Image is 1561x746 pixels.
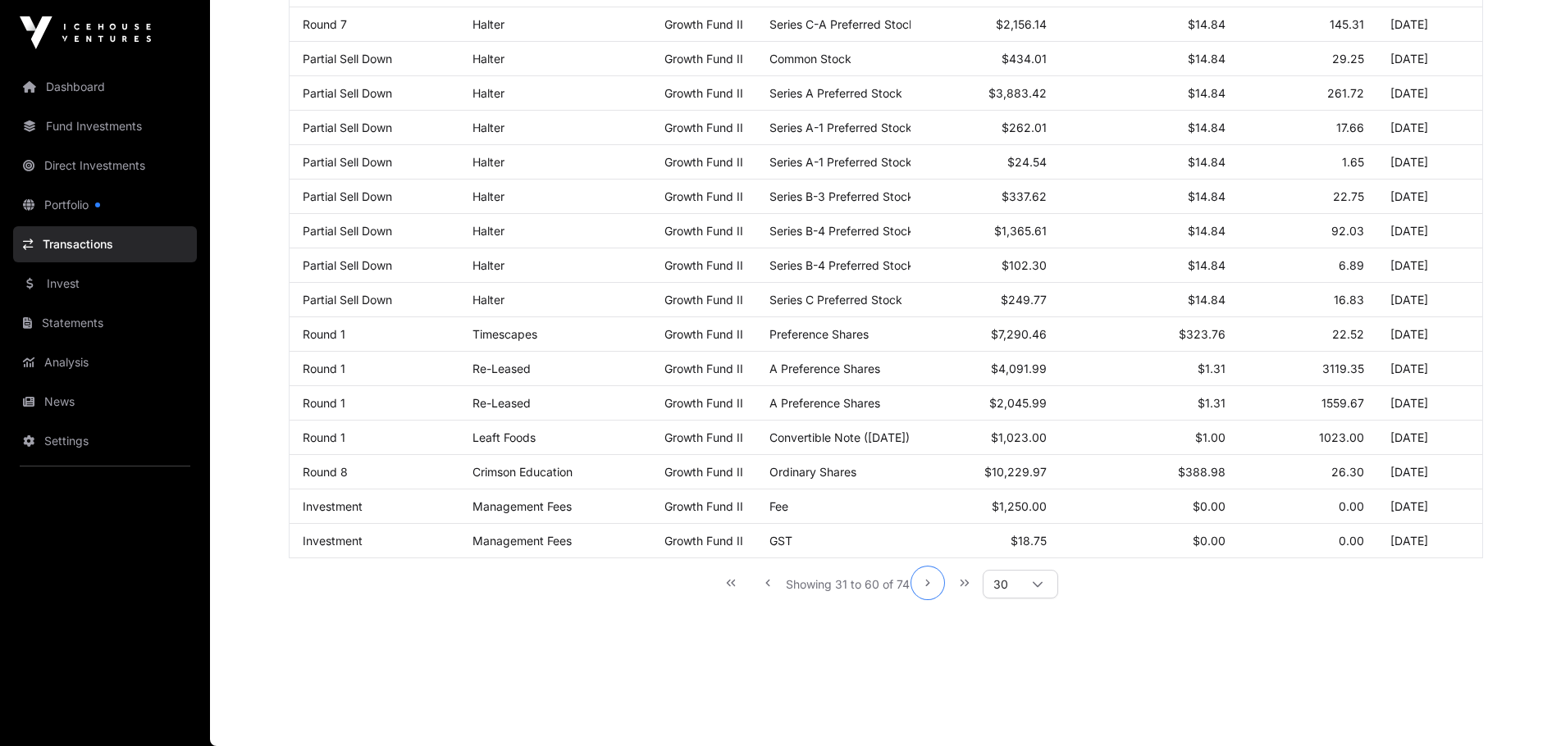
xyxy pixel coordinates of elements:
a: Investment [303,499,363,513]
a: Investment [303,534,363,548]
span: Series C-A Preferred Stock [769,17,915,31]
a: Halter [472,224,504,238]
span: $323.76 [1179,327,1226,341]
a: Growth Fund II [664,293,743,307]
td: [DATE] [1377,214,1482,248]
td: [DATE] [1377,248,1482,283]
td: [DATE] [1377,42,1482,76]
button: Previous Page [751,566,784,599]
td: [DATE] [1377,76,1482,111]
td: $4,091.99 [911,352,1060,386]
a: Halter [472,17,504,31]
span: Fee [769,499,788,513]
span: 29.25 [1332,52,1364,66]
span: 1559.67 [1321,396,1364,410]
span: 6.89 [1339,258,1364,272]
span: $1.31 [1198,362,1226,375]
td: $2,156.14 [911,7,1060,42]
a: Round 1 [303,327,345,341]
a: Growth Fund II [664,52,743,66]
a: Partial Sell Down [303,189,392,203]
td: $10,229.97 [911,455,1060,489]
a: Leaft Foods [472,430,536,444]
a: Halter [472,86,504,100]
td: $1,365.61 [911,214,1060,248]
a: Growth Fund II [664,534,743,548]
a: Statements [13,305,197,341]
a: Portfolio [13,187,197,223]
a: Growth Fund II [664,430,743,444]
td: [DATE] [1377,455,1482,489]
span: 26.30 [1331,465,1364,479]
a: Growth Fund II [664,465,743,479]
a: Halter [472,121,504,134]
a: Partial Sell Down [303,86,392,100]
span: $14.84 [1188,121,1226,134]
span: 261.72 [1327,86,1364,100]
a: Growth Fund II [664,258,743,272]
td: $2,045.99 [911,386,1060,421]
a: Growth Fund II [664,396,743,410]
span: 145.31 [1330,17,1364,31]
a: Re-Leased [472,362,531,375]
span: $0.00 [1193,534,1226,548]
span: Series B-3 Preferred Stock [769,189,914,203]
span: Series A-1 Preferred Stock [769,155,912,169]
span: Series B-4 Preferred Stock [769,224,914,238]
span: 0.00 [1339,499,1364,513]
span: $14.84 [1188,86,1226,100]
a: Growth Fund II [664,362,743,375]
span: Series A Preferred Stock [769,86,902,100]
a: Invest [13,266,197,302]
td: [DATE] [1377,7,1482,42]
button: First Page [714,566,747,599]
span: $14.84 [1188,189,1226,203]
td: $24.54 [911,145,1060,180]
td: [DATE] [1377,489,1482,524]
a: Crimson Education [472,465,573,479]
span: 17.66 [1336,121,1364,134]
td: [DATE] [1377,524,1482,558]
td: [DATE] [1377,386,1482,421]
td: $262.01 [911,111,1060,145]
td: $337.62 [911,180,1060,214]
span: $388.98 [1178,465,1226,479]
a: Partial Sell Down [303,121,392,134]
a: Partial Sell Down [303,293,392,307]
span: A Preference Shares [769,362,880,375]
td: $3,883.42 [911,76,1060,111]
span: Series C Preferred Stock [769,293,902,307]
span: 16.83 [1334,293,1364,307]
td: [DATE] [1377,283,1482,317]
img: Icehouse Ventures Logo [20,16,151,49]
span: $14.84 [1188,293,1226,307]
span: Series B-4 Preferred Stock [769,258,914,272]
a: Dashboard [13,69,197,105]
a: Transactions [13,226,197,262]
a: Growth Fund II [664,17,743,31]
td: $249.77 [911,283,1060,317]
span: 1.65 [1342,155,1364,169]
span: Preference Shares [769,327,869,341]
a: Growth Fund II [664,155,743,169]
span: 22.52 [1332,327,1364,341]
a: News [13,384,197,420]
td: $1,023.00 [911,421,1060,455]
span: Series A-1 Preferred Stock [769,121,912,134]
span: 22.75 [1333,189,1364,203]
a: Round 1 [303,396,345,410]
span: $14.84 [1188,52,1226,66]
span: $14.84 [1188,258,1226,272]
a: Halter [472,189,504,203]
a: Timescapes [472,327,537,341]
span: $14.84 [1188,224,1226,238]
a: Fund Investments [13,108,197,144]
td: $7,290.46 [911,317,1060,352]
a: Partial Sell Down [303,258,392,272]
span: GST [769,534,792,548]
span: Convertible Note ([DATE]) [769,430,910,444]
span: A Preference Shares [769,396,880,410]
p: Management Fees [472,499,639,513]
td: $1,250.00 [911,489,1060,524]
button: Next Page [911,566,944,599]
